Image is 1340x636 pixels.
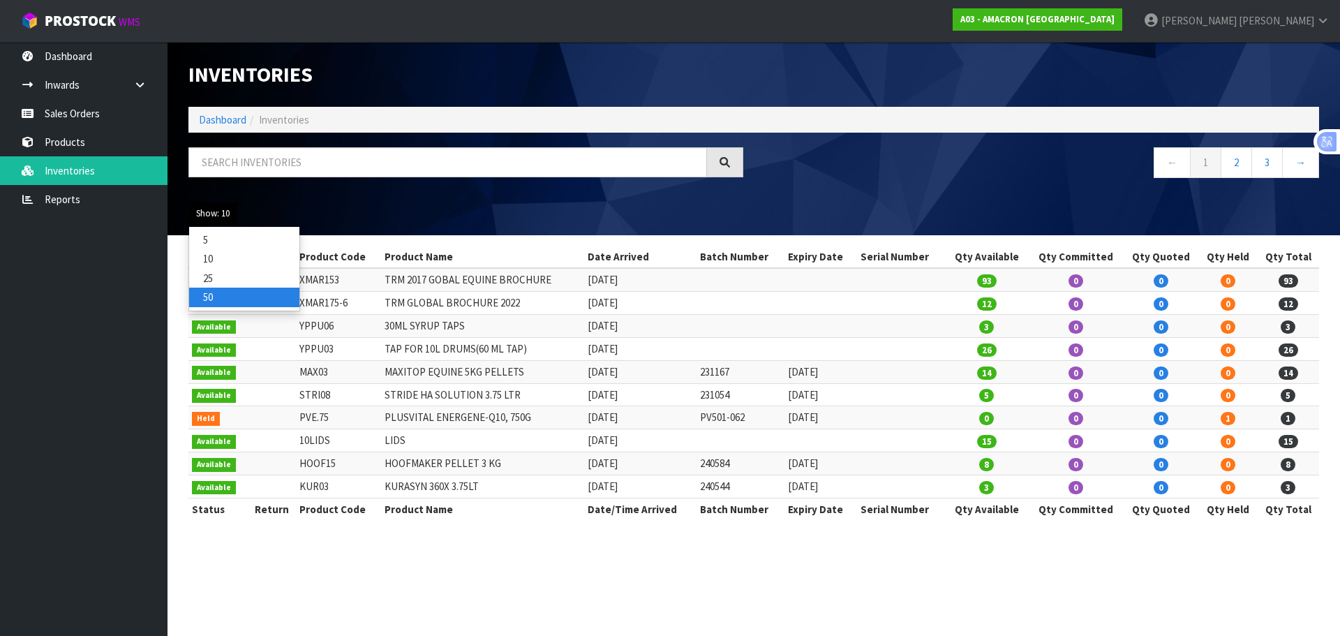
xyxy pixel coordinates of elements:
span: 12 [1279,297,1298,311]
span: 8 [1281,458,1295,471]
span: 0 [1221,481,1235,494]
th: Qty Available [945,246,1028,268]
td: TRM GLOBAL BROCHURE 2022 [381,292,584,315]
td: STRIDE HA SOLUTION 3.75 LTR [381,383,584,406]
td: 240584 [697,452,784,475]
th: Qty Committed [1028,498,1124,520]
a: 3 [1251,147,1283,177]
span: 0 [1069,389,1083,402]
span: 3 [1281,481,1295,494]
th: Product Code [296,246,382,268]
td: [DATE] [584,314,697,337]
span: 0 [1069,343,1083,357]
span: 0 [1154,389,1168,402]
span: 0 [1221,435,1235,448]
td: [DATE] [584,292,697,315]
th: Qty Held [1199,246,1257,268]
nav: Page navigation [764,147,1319,182]
th: Qty Total [1257,498,1319,520]
th: Serial Number [857,246,945,268]
td: [DATE] [584,429,697,452]
td: [DATE] [584,383,697,406]
td: 231167 [697,360,784,383]
th: Date Arrived [584,246,697,268]
td: 30ML SYRUP TAPS [381,314,584,337]
span: [DATE] [788,365,818,378]
td: [DATE] [584,337,697,360]
span: 0 [1154,320,1168,334]
span: 0 [1221,274,1235,288]
span: 15 [1279,435,1298,448]
a: 10 [189,249,299,268]
th: Expiry Date [784,246,857,268]
span: 0 [1154,435,1168,448]
span: [PERSON_NAME] [1161,14,1237,27]
td: [DATE] [584,452,697,475]
a: 1 [1190,147,1221,177]
a: 25 [189,269,299,288]
span: 1 [1281,412,1295,425]
span: ProStock [45,12,116,30]
td: KUR03 [296,475,382,498]
th: Batch Number [697,498,784,520]
span: [PERSON_NAME] [1239,14,1314,27]
span: 5 [979,389,994,402]
td: PVE.75 [296,406,382,429]
span: 0 [1069,297,1083,311]
span: Available [192,343,236,357]
span: 0 [1069,481,1083,494]
span: 3 [979,481,994,494]
span: [DATE] [788,388,818,401]
td: YPPU06 [296,314,382,337]
span: 12 [977,297,997,311]
td: HOOFMAKER PELLET 3 KG [381,452,584,475]
span: 0 [979,412,994,425]
strong: A03 - AMACRON [GEOGRAPHIC_DATA] [960,13,1115,25]
a: 5 [189,230,299,249]
span: 0 [1221,343,1235,357]
span: 0 [1069,435,1083,448]
th: Qty Committed [1028,246,1124,268]
th: Product Name [381,246,584,268]
span: [DATE] [788,480,818,493]
span: 8 [979,458,994,471]
th: Status [188,498,248,520]
span: 15 [977,435,997,448]
td: [DATE] [584,475,697,498]
span: 0 [1069,458,1083,471]
th: Product Name [381,498,584,520]
h1: Inventories [188,63,743,86]
span: Available [192,366,236,380]
td: XMAR175-6 [296,292,382,315]
th: Expiry Date [784,498,857,520]
th: Serial Number [857,498,945,520]
a: ← [1154,147,1191,177]
a: → [1282,147,1319,177]
button: Show: 10 [188,202,237,225]
input: Search inventories [188,147,707,177]
td: YPPU03 [296,337,382,360]
span: Available [192,320,236,334]
span: 0 [1154,412,1168,425]
td: [DATE] [584,268,697,291]
span: 0 [1154,458,1168,471]
a: Dashboard [199,113,246,126]
span: 26 [1279,343,1298,357]
span: 14 [1279,367,1298,380]
td: [DATE] [584,360,697,383]
th: Qty Held [1199,498,1257,520]
span: 0 [1154,481,1168,494]
td: LIDS [381,429,584,452]
td: TAP FOR 10L DRUMS(60 ML TAP) [381,337,584,360]
span: 93 [1279,274,1298,288]
img: cube-alt.png [21,12,38,29]
th: Date/Time Arrived [584,498,697,520]
span: Available [192,389,236,403]
span: Available [192,435,236,449]
span: 93 [977,274,997,288]
td: HOOF15 [296,452,382,475]
td: XMAR153 [296,268,382,291]
th: Batch Number [697,246,784,268]
small: WMS [119,15,140,29]
th: Qty Total [1257,246,1319,268]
